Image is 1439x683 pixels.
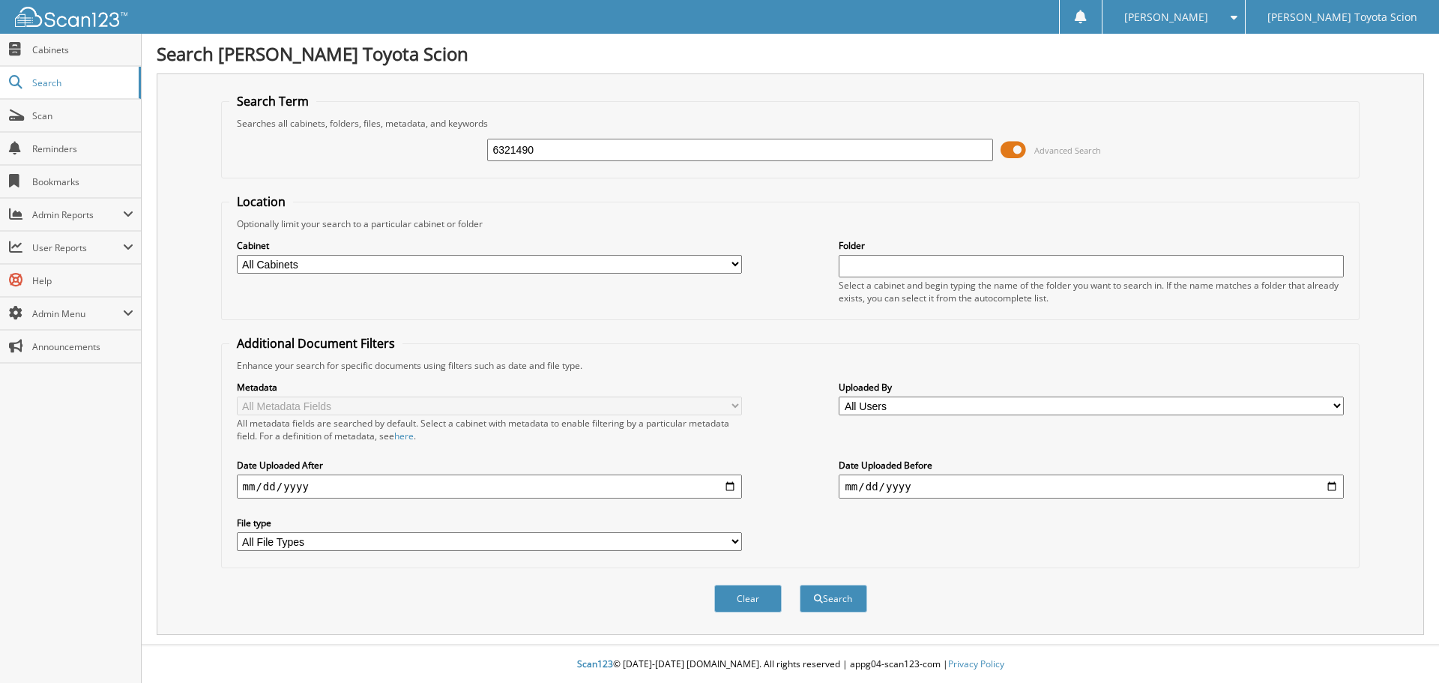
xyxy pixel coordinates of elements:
[394,430,414,442] a: here
[32,340,133,353] span: Announcements
[948,658,1004,670] a: Privacy Policy
[1364,611,1439,683] iframe: Chat Widget
[229,93,316,109] legend: Search Term
[800,585,867,613] button: Search
[229,335,402,352] legend: Additional Document Filters
[229,359,1352,372] div: Enhance your search for specific documents using filters such as date and file type.
[229,217,1352,230] div: Optionally limit your search to a particular cabinet or folder
[1124,13,1208,22] span: [PERSON_NAME]
[237,459,742,472] label: Date Uploaded After
[32,208,123,221] span: Admin Reports
[839,475,1344,499] input: end
[32,241,123,254] span: User Reports
[32,76,131,89] span: Search
[839,459,1344,472] label: Date Uploaded Before
[237,475,742,499] input: start
[32,142,133,155] span: Reminders
[237,239,742,252] label: Cabinet
[839,279,1344,304] div: Select a cabinet and begin typing the name of the folder you want to search in. If the name match...
[577,658,613,670] span: Scan123
[32,43,133,56] span: Cabinets
[237,381,742,394] label: Metadata
[142,646,1439,683] div: © [DATE]-[DATE] [DOMAIN_NAME]. All rights reserved | appg04-scan123-com |
[1034,145,1101,156] span: Advanced Search
[839,239,1344,252] label: Folder
[157,41,1424,66] h1: Search [PERSON_NAME] Toyota Scion
[237,417,742,442] div: All metadata fields are searched by default. Select a cabinet with metadata to enable filtering b...
[1267,13,1417,22] span: [PERSON_NAME] Toyota Scion
[714,585,782,613] button: Clear
[229,193,293,210] legend: Location
[839,381,1344,394] label: Uploaded By
[32,274,133,287] span: Help
[32,307,123,320] span: Admin Menu
[32,175,133,188] span: Bookmarks
[32,109,133,122] span: Scan
[229,117,1352,130] div: Searches all cabinets, folders, files, metadata, and keywords
[237,517,742,529] label: File type
[15,7,127,27] img: scan123-logo-white.svg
